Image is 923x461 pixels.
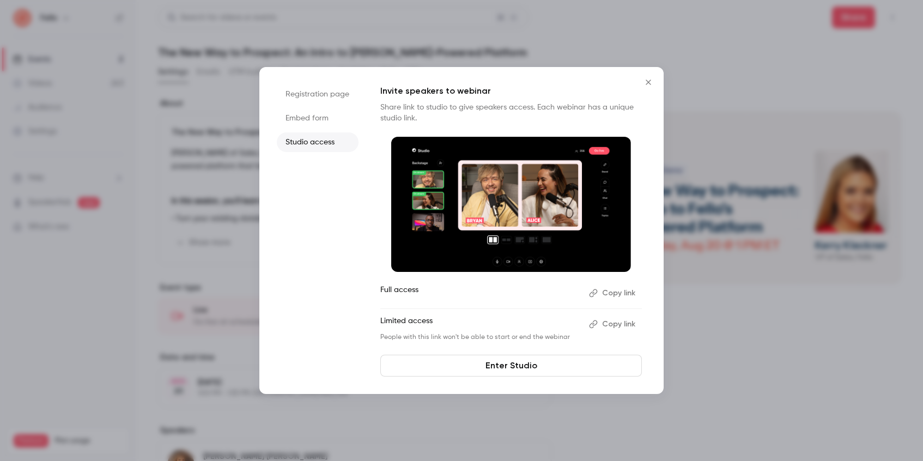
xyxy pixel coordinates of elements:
li: Registration page [277,84,359,104]
p: Limited access [380,316,580,333]
div: v 4.0.25 [31,17,53,26]
p: People with this link won't be able to start or end the webinar [380,333,580,342]
img: tab_domain_overview_orange.svg [29,63,38,72]
button: Close [637,71,659,93]
div: Domain: [DOMAIN_NAME] [28,28,120,37]
button: Copy link [585,284,642,302]
img: website_grey.svg [17,28,26,37]
img: tab_keywords_by_traffic_grey.svg [108,63,117,72]
img: logo_orange.svg [17,17,26,26]
p: Share link to studio to give speakers access. Each webinar has a unique studio link. [380,102,642,124]
li: Studio access [277,132,359,152]
p: Invite speakers to webinar [380,84,642,98]
a: Enter Studio [380,355,642,377]
div: Domain Overview [41,64,98,71]
img: Invite speakers to webinar [391,137,631,272]
li: Embed form [277,108,359,128]
button: Copy link [585,316,642,333]
p: Full access [380,284,580,302]
div: Keywords by Traffic [120,64,184,71]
